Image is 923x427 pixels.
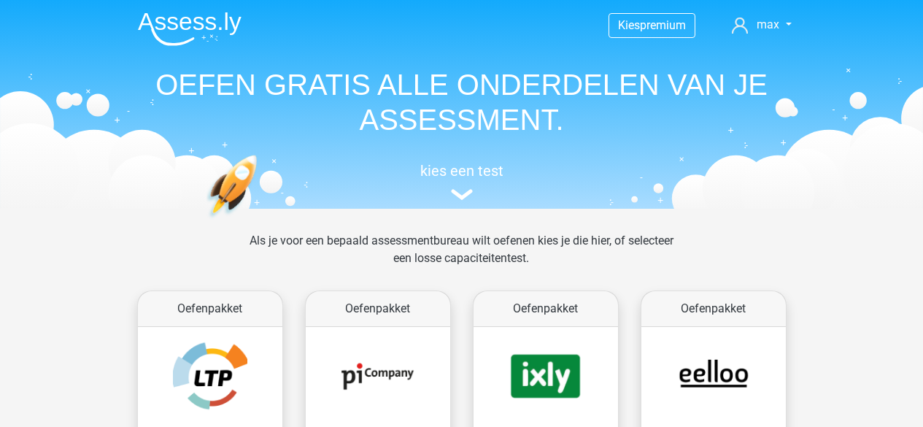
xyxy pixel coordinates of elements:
[640,18,686,32] span: premium
[757,18,779,31] span: max
[126,162,798,201] a: kies een test
[451,189,473,200] img: assessment
[609,15,695,35] a: Kiespremium
[126,162,798,180] h5: kies een test
[726,16,797,34] a: max
[238,232,685,285] div: Als je voor een bepaald assessmentbureau wilt oefenen kies je die hier, of selecteer een losse ca...
[206,155,314,287] img: oefenen
[618,18,640,32] span: Kies
[138,12,242,46] img: Assessly
[126,67,798,137] h1: OEFEN GRATIS ALLE ONDERDELEN VAN JE ASSESSMENT.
